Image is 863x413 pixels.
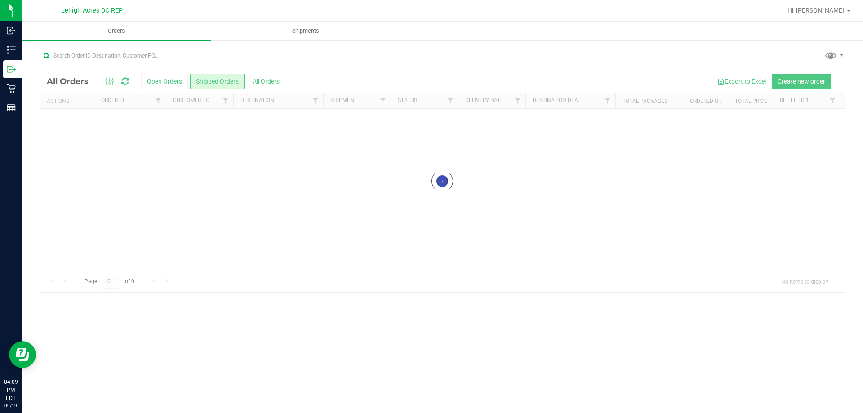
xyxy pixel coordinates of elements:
[7,84,16,93] inline-svg: Retail
[7,26,16,35] inline-svg: Inbound
[4,402,18,409] p: 09/19
[9,341,36,368] iframe: Resource center
[22,22,211,40] a: Orders
[40,49,442,62] input: Search Order ID, Destination, Customer PO...
[7,65,16,74] inline-svg: Outbound
[7,45,16,54] inline-svg: Inventory
[7,103,16,112] inline-svg: Reports
[280,27,331,35] span: Shipments
[4,378,18,402] p: 04:09 PM EDT
[787,7,846,14] span: Hi, [PERSON_NAME]!
[96,27,137,35] span: Orders
[211,22,400,40] a: Shipments
[61,7,123,14] span: Lehigh Acres DC REP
